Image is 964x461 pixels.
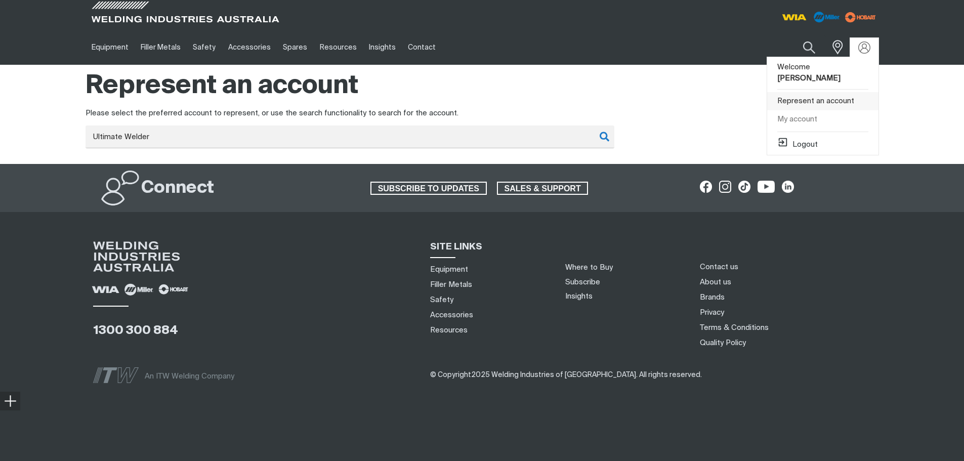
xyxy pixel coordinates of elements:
a: SALES & SUPPORT [497,182,589,195]
b: [PERSON_NAME] [777,74,841,82]
a: Quality Policy [700,338,746,348]
a: Resources [430,325,468,336]
img: miller [842,10,879,25]
button: Search products [792,35,826,59]
span: SUBSCRIBE TO UPDATES [371,182,486,195]
a: Contact [402,30,442,65]
nav: Main [86,30,681,65]
button: Logout [777,137,818,149]
span: © Copyright 2025 Welding Industries of [GEOGRAPHIC_DATA] . All rights reserved. [430,371,702,379]
a: Accessories [222,30,277,65]
nav: Footer [696,259,890,350]
nav: Sitemap [427,262,553,338]
a: Insights [565,292,593,300]
span: An ITW Welding Company [145,372,234,380]
a: Represent an account [767,92,878,111]
a: Contact us [700,262,738,272]
a: Filler Metals [430,279,472,290]
a: Equipment [86,30,135,65]
a: Accessories [430,310,473,320]
div: Please select the preferred account to represent, or use the search functionality to search for t... [86,108,879,119]
span: SALES & SUPPORT [498,182,588,195]
span: Welcome [777,63,841,82]
a: Equipment [430,264,468,275]
span: SITE LINKS [430,242,482,252]
a: About us [700,277,731,287]
a: Spares [277,30,313,65]
a: My account [767,110,878,129]
h1: Represent an account [86,70,879,103]
div: Customer [86,125,614,148]
span: ​​​​​​​​​​​​​​​​​​ ​​​​​​ [430,371,702,379]
a: SUBSCRIBE TO UPDATES [370,182,487,195]
a: Privacy [700,307,724,318]
a: Resources [313,30,362,65]
a: Insights [363,30,402,65]
input: Product name or item number... [779,35,826,59]
a: Brands [700,292,725,303]
input: Enter Customer no., Name or Address [86,125,614,148]
a: Terms & Conditions [700,322,769,333]
img: hide socials [4,395,16,407]
a: 1300 300 884 [93,324,178,337]
a: Subscribe [565,278,600,286]
a: Filler Metals [135,30,187,65]
h2: Connect [141,177,214,199]
a: Safety [430,295,453,305]
a: Where to Buy [565,264,613,271]
a: Safety [187,30,222,65]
